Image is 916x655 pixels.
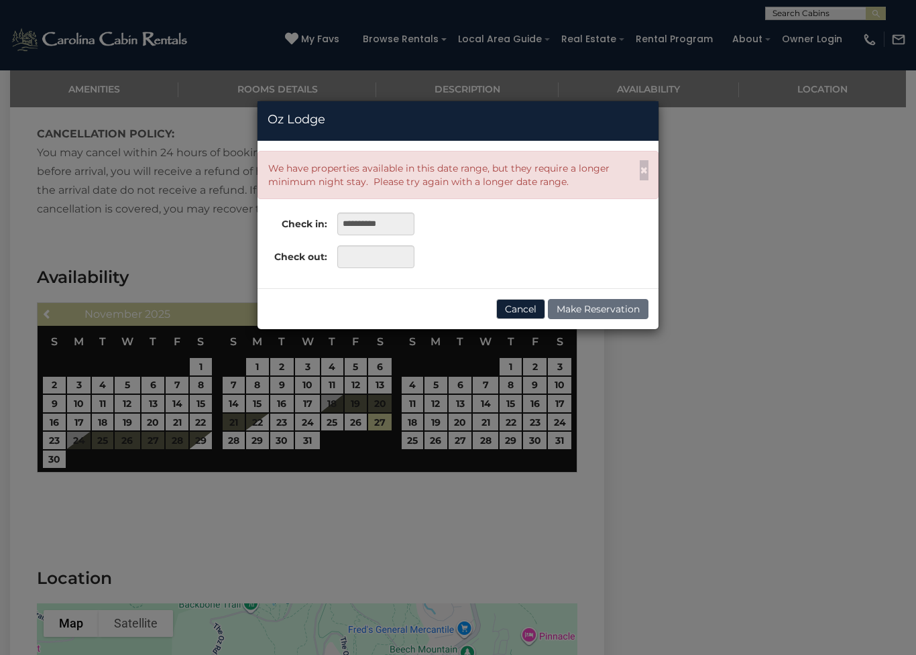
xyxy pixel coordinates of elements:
[257,245,327,263] label: Check out:
[640,162,648,178] span: ×
[548,299,648,319] button: Make Reservation
[268,162,634,188] div: We have properties available in this date range, but they require a longer minimum night stay. Pl...
[640,160,648,180] button: Close
[257,213,327,231] label: Check in:
[496,299,545,319] button: Cancel
[268,111,648,129] h4: Oz Lodge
